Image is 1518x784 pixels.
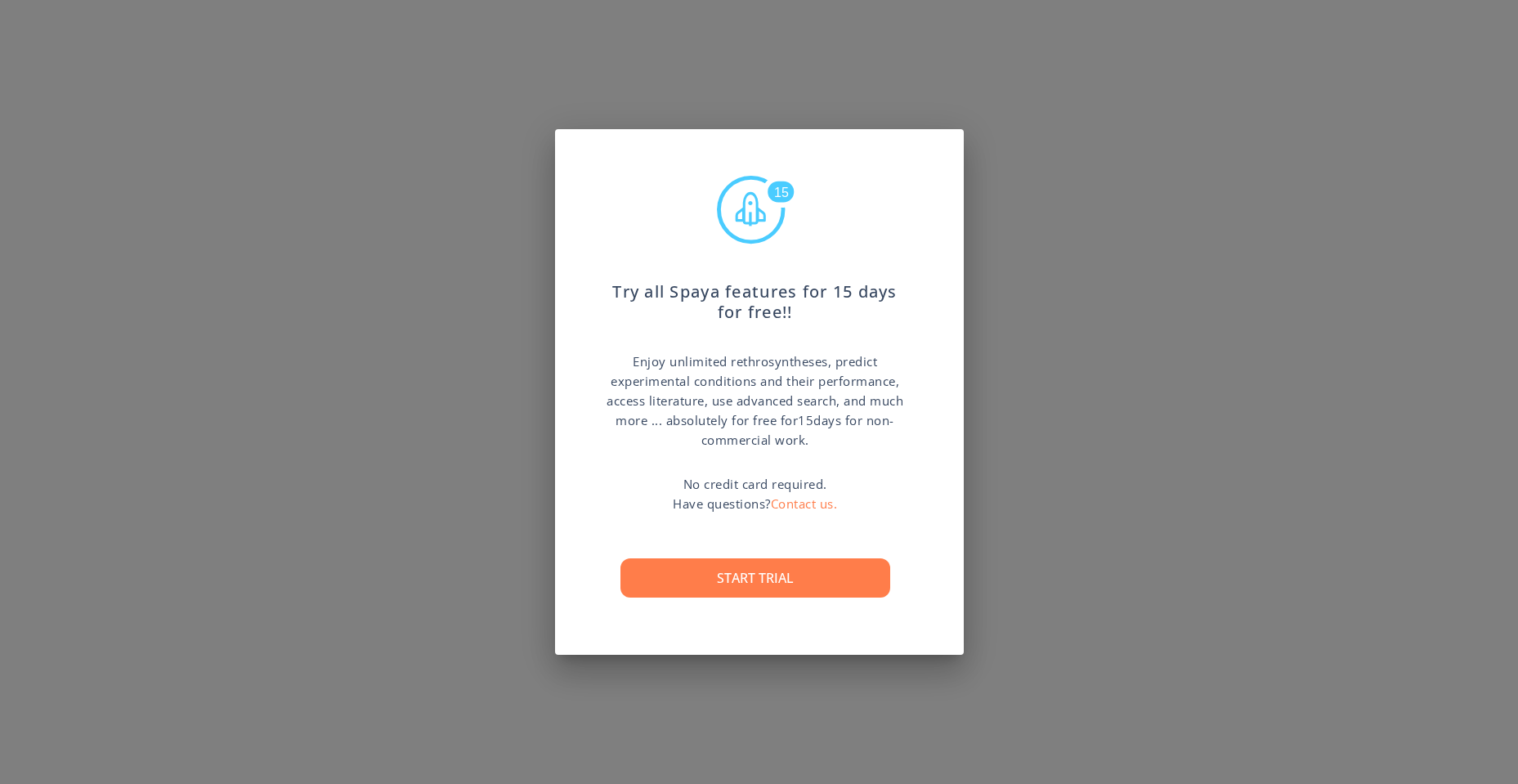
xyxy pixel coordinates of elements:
p: Enjoy unlimited rethrosyntheses, predict experimental conditions and their performance, access li... [604,352,907,450]
text: 15 [774,186,789,199]
button: Start trial [620,558,890,598]
p: No credit card required. Have questions? [673,474,837,513]
a: Contact us. [771,495,838,512]
p: Try all Spaya features for 15 days for free!! [604,266,907,323]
